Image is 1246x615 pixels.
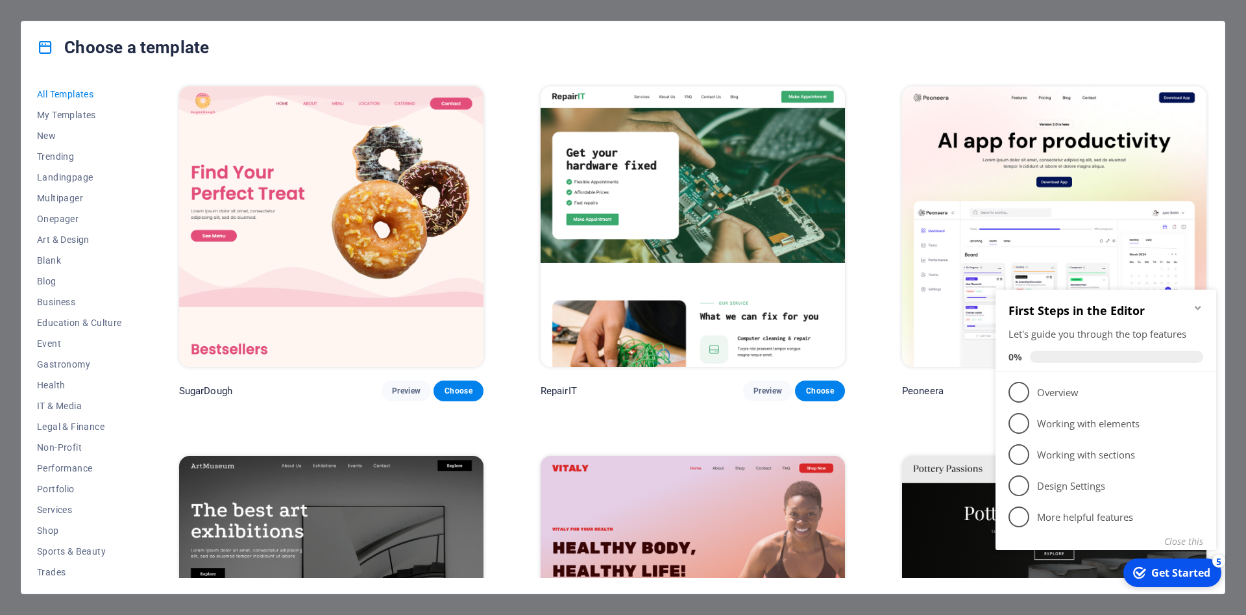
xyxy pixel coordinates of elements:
p: More helpful features [47,234,202,247]
button: Choose [434,381,483,401]
span: Multipager [37,193,122,203]
button: Event [37,333,122,354]
button: Close this [174,258,213,271]
span: Blank [37,255,122,266]
span: Blog [37,276,122,286]
span: My Templates [37,110,122,120]
button: Portfolio [37,479,122,499]
span: Health [37,380,122,390]
h2: First Steps in the Editor [18,26,213,42]
span: All Templates [37,89,122,99]
span: Art & Design [37,234,122,245]
img: SugarDough [179,86,483,367]
p: RepairIT [541,384,577,397]
div: Get Started [161,289,220,303]
button: Shop [37,520,122,541]
p: Overview [47,109,202,123]
p: Working with sections [47,171,202,185]
span: Choose [805,386,834,396]
span: Landingpage [37,172,122,182]
span: Trades [37,567,122,577]
button: IT & Media [37,395,122,416]
div: Minimize checklist [202,26,213,36]
span: Preview [392,386,421,396]
span: IT & Media [37,401,122,411]
h4: Choose a template [37,37,209,58]
button: Legal & Finance [37,416,122,437]
span: Event [37,338,122,349]
p: Design Settings [47,203,202,216]
span: Performance [37,463,122,473]
li: Working with elements [5,131,226,162]
div: 5 [222,278,235,291]
p: Working with elements [47,140,202,154]
li: Overview [5,100,226,131]
button: Health [37,375,122,395]
span: Legal & Finance [37,421,122,432]
button: Choose [795,381,844,401]
span: Preview [753,386,782,396]
button: All Templates [37,84,122,105]
button: Business [37,292,122,312]
button: Trending [37,146,122,167]
button: Blog [37,271,122,292]
span: Sports & Beauty [37,546,122,557]
button: Trades [37,562,122,583]
div: Let's guide you through the top features [18,51,213,64]
li: More helpful features [5,225,226,256]
button: Education & Culture [37,312,122,333]
button: Sports & Beauty [37,541,122,562]
button: Onepager [37,208,122,229]
li: Working with sections [5,162,226,194]
div: Get Started 5 items remaining, 0% complete [133,282,231,310]
span: Choose [444,386,472,396]
button: Preview [382,381,431,401]
button: Services [37,499,122,520]
button: My Templates [37,105,122,125]
button: Art & Design [37,229,122,250]
button: New [37,125,122,146]
span: Shop [37,525,122,536]
span: Non-Profit [37,442,122,453]
img: Peoneera [902,86,1206,367]
p: SugarDough [179,384,232,397]
button: Preview [743,381,792,401]
button: Blank [37,250,122,271]
button: Gastronomy [37,354,122,375]
p: Peoneera [902,384,944,397]
button: Multipager [37,188,122,208]
span: New [37,131,122,141]
img: RepairIT [541,86,845,367]
span: Trending [37,151,122,162]
li: Design Settings [5,194,226,225]
span: Education & Culture [37,318,122,328]
span: Portfolio [37,484,122,494]
span: Services [37,505,122,515]
button: Non-Profit [37,437,122,458]
span: Gastronomy [37,359,122,370]
button: Performance [37,458,122,479]
span: Business [37,297,122,307]
button: Landingpage [37,167,122,188]
span: 0% [18,74,40,86]
span: Onepager [37,214,122,224]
